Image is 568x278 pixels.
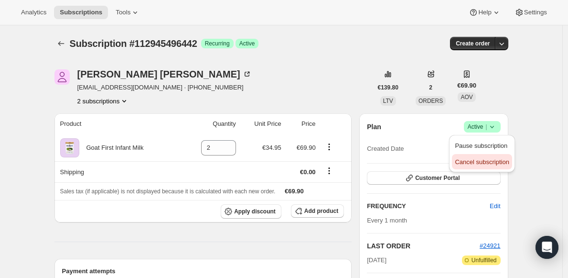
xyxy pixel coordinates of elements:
[429,84,432,91] span: 2
[367,241,480,251] h2: LAST ORDER
[300,168,316,176] span: €0.00
[378,84,398,91] span: €139.80
[284,113,319,134] th: Price
[450,37,495,50] button: Create order
[367,144,404,154] span: Created Date
[452,154,512,169] button: Cancel subscription
[77,69,252,79] div: [PERSON_NAME] [PERSON_NAME]
[452,138,512,153] button: Pause subscription
[367,122,381,132] h2: Plan
[60,9,102,16] span: Subscriptions
[372,81,404,94] button: €139.80
[472,256,497,264] span: Unfulfilled
[418,98,443,104] span: ORDERS
[54,6,108,19] button: Subscriptions
[367,217,407,224] span: Every 1 month
[455,158,509,166] span: Cancel subscription
[205,40,230,47] span: Recurring
[21,9,46,16] span: Analytics
[509,6,553,19] button: Settings
[480,242,500,249] a: #24921
[62,267,344,276] h2: Payment attempts
[116,9,130,16] span: Tools
[60,138,79,157] img: product img
[456,40,490,47] span: Create order
[304,207,338,215] span: Add product
[79,143,144,153] div: Goat First Infant Milk
[182,113,239,134] th: Quantity
[70,38,197,49] span: Subscription #112945496442
[291,204,344,218] button: Add product
[15,6,52,19] button: Analytics
[415,174,460,182] span: Customer Portal
[322,142,337,152] button: Product actions
[478,9,491,16] span: Help
[484,199,506,214] button: Edit
[322,166,337,176] button: Shipping actions
[490,201,500,211] span: Edit
[457,81,476,90] span: €69.90
[463,6,506,19] button: Help
[367,201,490,211] h2: FREQUENCY
[54,113,182,134] th: Product
[239,113,284,134] th: Unit Price
[367,256,386,265] span: [DATE]
[77,96,129,106] button: Product actions
[423,81,438,94] button: 2
[297,144,316,151] span: €69.90
[234,208,276,215] span: Apply discount
[383,98,393,104] span: LTV
[524,9,547,16] span: Settings
[536,236,558,259] div: Open Intercom Messenger
[54,69,70,85] span: Antonio García Sillero
[77,83,252,92] span: [EMAIL_ADDRESS][DOMAIN_NAME] · [PHONE_NUMBER]
[480,241,500,251] button: #24921
[285,188,304,195] span: €69.90
[367,171,500,185] button: Customer Portal
[461,94,472,100] span: AOV
[60,188,276,195] span: Sales tax (if applicable) is not displayed because it is calculated with each new order.
[110,6,146,19] button: Tools
[54,37,68,50] button: Subscriptions
[468,122,497,132] span: Active
[221,204,281,219] button: Apply discount
[455,142,507,149] span: Pause subscription
[262,144,281,151] span: €34.95
[485,123,487,131] span: |
[239,40,255,47] span: Active
[54,161,182,182] th: Shipping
